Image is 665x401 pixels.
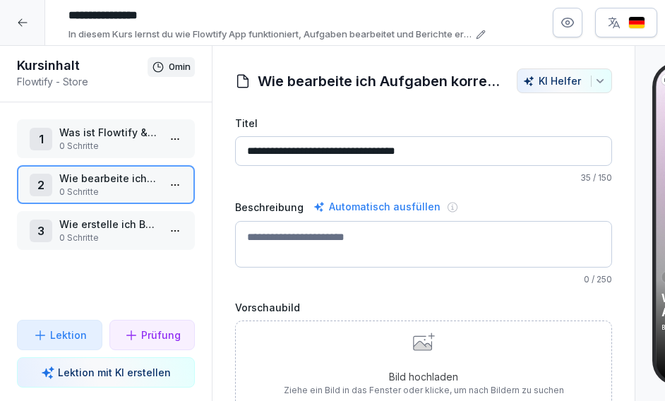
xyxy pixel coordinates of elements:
[17,119,195,158] div: 1Was ist Flowtify & HACCP?0 Schritte
[59,186,158,198] p: 0 Schritte
[517,68,612,93] button: KI Helfer
[258,71,503,92] h1: Wie bearbeite ich Aufgaben korrekt?
[59,217,158,232] p: Wie erstelle ich Berichte vor Ort?
[17,211,195,250] div: 3Wie erstelle ich Berichte vor Ort?0 Schritte
[141,328,181,342] p: Prüfung
[584,274,589,285] span: 0
[17,165,195,204] div: 2Wie bearbeite ich Aufgaben korrekt?0 Schritte
[30,220,52,242] div: 3
[17,57,148,74] h1: Kursinhalt
[523,75,606,87] div: KI Helfer
[169,60,191,74] p: 0 min
[58,365,171,380] p: Lektion mit KI erstellen
[59,140,158,152] p: 0 Schritte
[235,273,612,286] p: / 250
[235,116,612,131] label: Titel
[59,171,158,186] p: Wie bearbeite ich Aufgaben korrekt?
[235,200,304,215] label: Beschreibung
[628,16,645,30] img: de.svg
[30,128,52,150] div: 1
[50,328,87,342] p: Lektion
[59,232,158,244] p: 0 Schritte
[17,357,195,388] button: Lektion mit KI erstellen
[284,384,564,397] p: Ziehe ein Bild in das Fenster oder klicke, um nach Bildern zu suchen
[59,125,158,140] p: Was ist Flowtify & HACCP?
[311,198,443,215] div: Automatisch ausfüllen
[235,172,612,184] p: / 150
[68,28,472,42] p: In diesem Kurs lernst du wie Flowtify App funktioniert, Aufgaben bearbeitet und Berichte erstellt...
[17,320,102,350] button: Lektion
[30,174,52,196] div: 2
[235,300,612,315] label: Vorschaubild
[284,369,564,384] p: Bild hochladen
[109,320,195,350] button: Prüfung
[580,172,591,183] span: 35
[17,74,148,89] p: Flowtify - Store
